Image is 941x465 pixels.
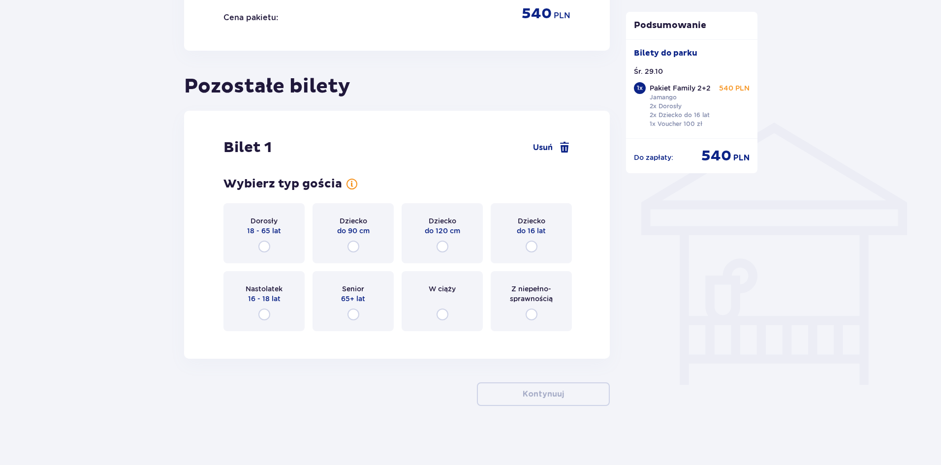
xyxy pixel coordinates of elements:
[500,284,563,304] span: Z niepełno­sprawnością
[340,216,367,226] span: Dziecko
[223,12,276,23] p: Cena pakietu
[533,142,570,154] a: Usuń
[517,226,546,236] span: do 16 lat
[719,83,750,93] p: 540 PLN
[184,62,610,99] h2: Pozostałe bilety
[626,20,758,31] p: Podsumowanie
[518,216,545,226] span: Dziecko
[634,66,663,76] p: Śr. 29.10
[733,153,750,163] span: PLN
[523,389,564,400] p: Kontynuuj
[554,10,570,21] p: PLN
[650,83,711,93] p: Pakiet Family 2+2
[246,284,282,294] span: Nastolatek
[248,294,281,304] span: 16 - 18 lat
[342,284,364,294] span: Senior
[425,226,460,236] span: do 120 cm
[223,138,272,157] h3: Bilet 1
[650,102,710,128] p: 2x Dorosły 2x Dziecko do 16 lat 1x Voucher 100 zł
[650,93,677,102] p: Jamango
[634,48,697,59] p: Bilety do parku
[522,4,552,23] p: 540
[533,142,553,153] span: Usuń
[337,226,370,236] span: do 90 cm
[223,177,342,191] h4: Wybierz typ gościa
[701,147,731,165] span: 540
[251,216,278,226] span: Dorosły
[634,153,673,162] p: Do zapłaty :
[341,294,365,304] span: 65+ lat
[247,226,281,236] span: 18 - 65 lat
[477,382,610,406] button: Kontynuuj
[276,12,278,23] p: :
[429,284,456,294] span: W ciąży
[634,82,646,94] div: 1 x
[429,216,456,226] span: Dziecko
